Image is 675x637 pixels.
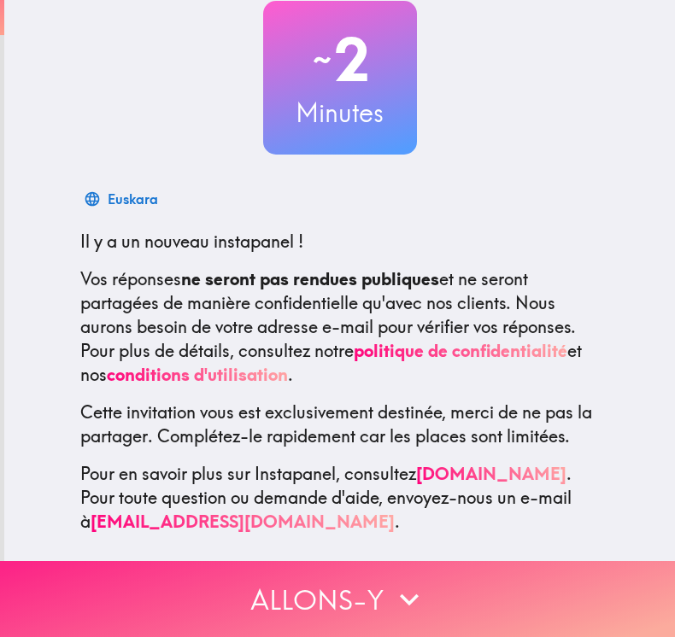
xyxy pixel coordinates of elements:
span: ~ [310,34,334,85]
button: Euskara [80,182,165,216]
h2: 2 [263,25,417,95]
p: Vos réponses et ne seront partagées de manière confidentielle qu'avec nos clients. Nous aurons be... [80,267,600,387]
a: [DOMAIN_NAME] [416,463,566,484]
a: conditions d'utilisation [107,364,288,385]
p: Cette invitation vous est exclusivement destinée, merci de ne pas la partager. Complétez-le rapid... [80,400,600,448]
a: [EMAIL_ADDRESS][DOMAIN_NAME] [91,511,395,532]
div: Euskara [108,187,158,211]
p: Pour en savoir plus sur Instapanel, consultez . Pour toute question ou demande d'aide, envoyez-no... [80,462,600,534]
b: ne seront pas rendues publiques [181,268,439,289]
a: politique de confidentialité [354,340,567,361]
span: Il y a un nouveau instapanel ! [80,231,303,252]
h3: Minutes [263,95,417,131]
